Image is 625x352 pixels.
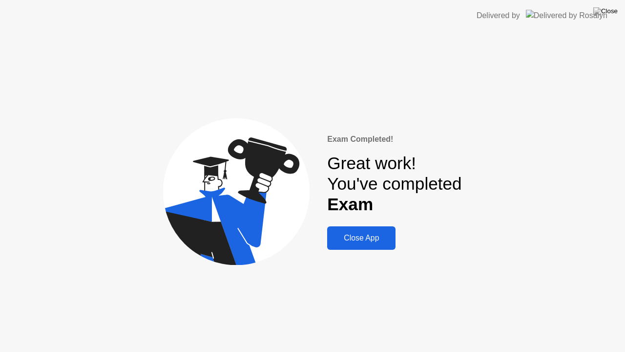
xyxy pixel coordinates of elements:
[327,226,396,250] button: Close App
[327,133,461,145] div: Exam Completed!
[327,195,373,214] b: Exam
[477,10,520,22] div: Delivered by
[327,153,461,215] div: Great work! You've completed
[593,7,618,15] img: Close
[526,10,607,21] img: Delivered by Rosalyn
[330,234,393,242] div: Close App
